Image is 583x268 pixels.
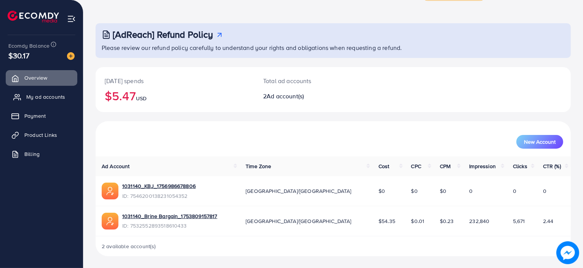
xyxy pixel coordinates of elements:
[136,95,147,102] span: USD
[440,162,450,170] span: CPM
[524,139,556,144] span: New Account
[8,50,29,61] span: $30.17
[102,43,566,52] p: Please review our refund policy carefully to understand your rights and obligations when requesti...
[246,187,351,195] span: [GEOGRAPHIC_DATA]/[GEOGRAPHIC_DATA]
[513,162,527,170] span: Clicks
[469,187,473,195] span: 0
[556,241,579,264] img: image
[246,162,271,170] span: Time Zone
[440,217,454,225] span: $0.23
[379,217,395,225] span: $54.35
[102,162,130,170] span: Ad Account
[105,76,245,85] p: [DATE] spends
[6,146,77,162] a: Billing
[379,162,390,170] span: Cost
[67,14,76,23] img: menu
[411,217,425,225] span: $0.01
[263,76,364,85] p: Total ad accounts
[122,182,196,190] a: 1031140_KBJ_1756986678806
[102,213,118,229] img: ic-ads-acc.e4c84228.svg
[122,212,217,220] a: 1031140_Brine Bargain_1753809157817
[543,187,546,195] span: 0
[105,88,245,103] h2: $5.47
[26,93,65,101] span: My ad accounts
[440,187,446,195] span: $0
[122,192,196,200] span: ID: 7546200138231054352
[102,183,118,199] img: ic-ads-acc.e4c84228.svg
[516,135,563,149] button: New Account
[411,187,418,195] span: $0
[543,217,554,225] span: 2.44
[24,150,40,158] span: Billing
[67,52,75,60] img: image
[246,217,351,225] span: [GEOGRAPHIC_DATA]/[GEOGRAPHIC_DATA]
[8,11,59,22] img: logo
[24,112,46,120] span: Payment
[267,92,304,100] span: Ad account(s)
[513,217,525,225] span: 5,671
[6,89,77,104] a: My ad accounts
[379,187,385,195] span: $0
[469,162,496,170] span: Impression
[6,127,77,143] a: Product Links
[411,162,421,170] span: CPC
[469,217,489,225] span: 232,840
[513,187,516,195] span: 0
[122,222,217,229] span: ID: 7532552893518610433
[263,93,364,100] h2: 2
[6,70,77,85] a: Overview
[24,131,57,139] span: Product Links
[8,42,50,50] span: Ecomdy Balance
[543,162,561,170] span: CTR (%)
[6,108,77,124] a: Payment
[24,74,47,82] span: Overview
[113,29,213,40] h3: [AdReach] Refund Policy
[102,242,156,250] span: 2 available account(s)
